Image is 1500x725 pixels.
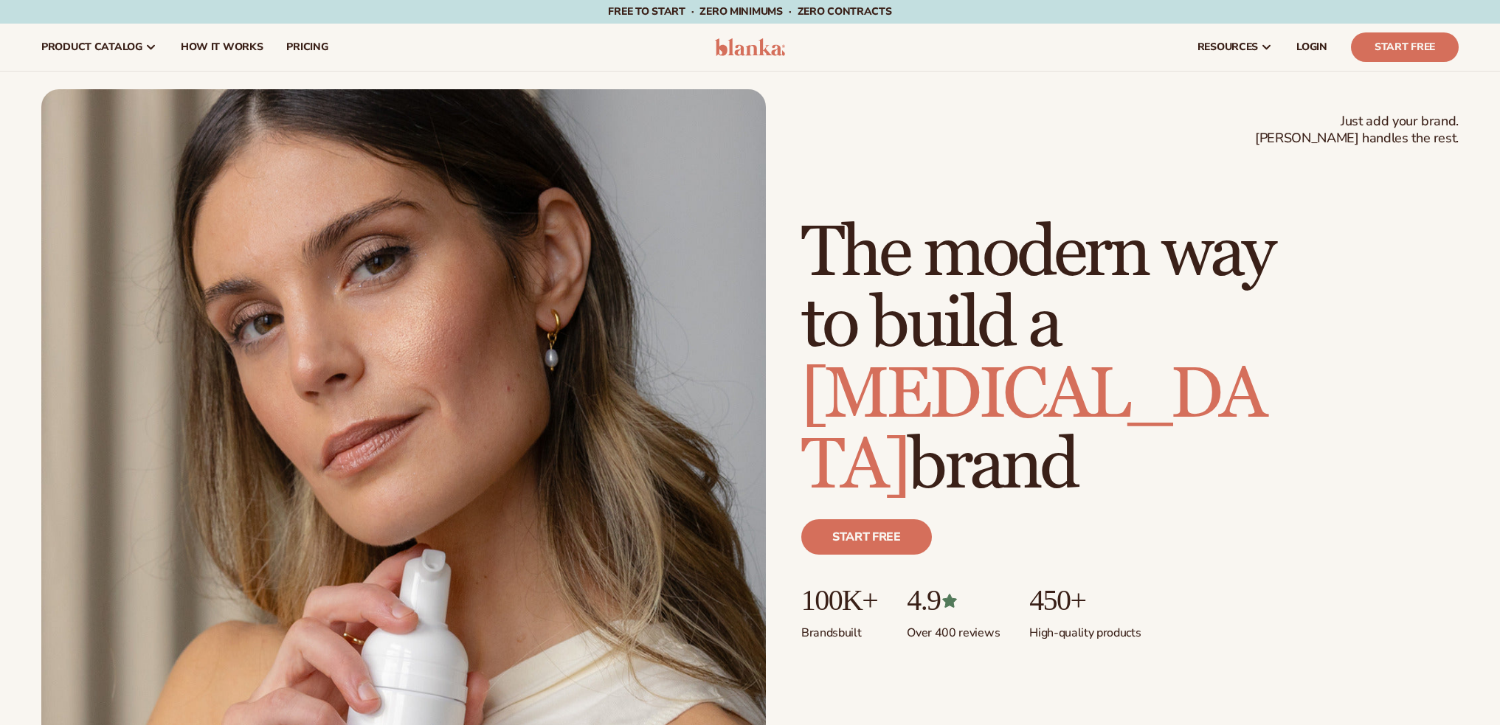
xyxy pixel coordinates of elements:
a: resources [1186,24,1285,71]
a: product catalog [30,24,169,71]
span: pricing [286,41,328,53]
p: 450+ [1029,584,1141,617]
span: How It Works [181,41,263,53]
a: Start Free [1351,32,1459,62]
span: product catalog [41,41,142,53]
a: LOGIN [1285,24,1339,71]
img: logo [715,38,785,56]
p: High-quality products [1029,617,1141,641]
span: [MEDICAL_DATA] [801,352,1263,509]
span: resources [1197,41,1258,53]
span: LOGIN [1296,41,1327,53]
p: 4.9 [907,584,1000,617]
span: Just add your brand. [PERSON_NAME] handles the rest. [1255,113,1459,148]
p: Over 400 reviews [907,617,1000,641]
a: Start free [801,519,932,555]
p: Brands built [801,617,877,641]
a: pricing [274,24,339,71]
a: How It Works [169,24,275,71]
h1: The modern way to build a brand [801,218,1273,502]
span: Free to start · ZERO minimums · ZERO contracts [608,4,891,18]
p: 100K+ [801,584,877,617]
